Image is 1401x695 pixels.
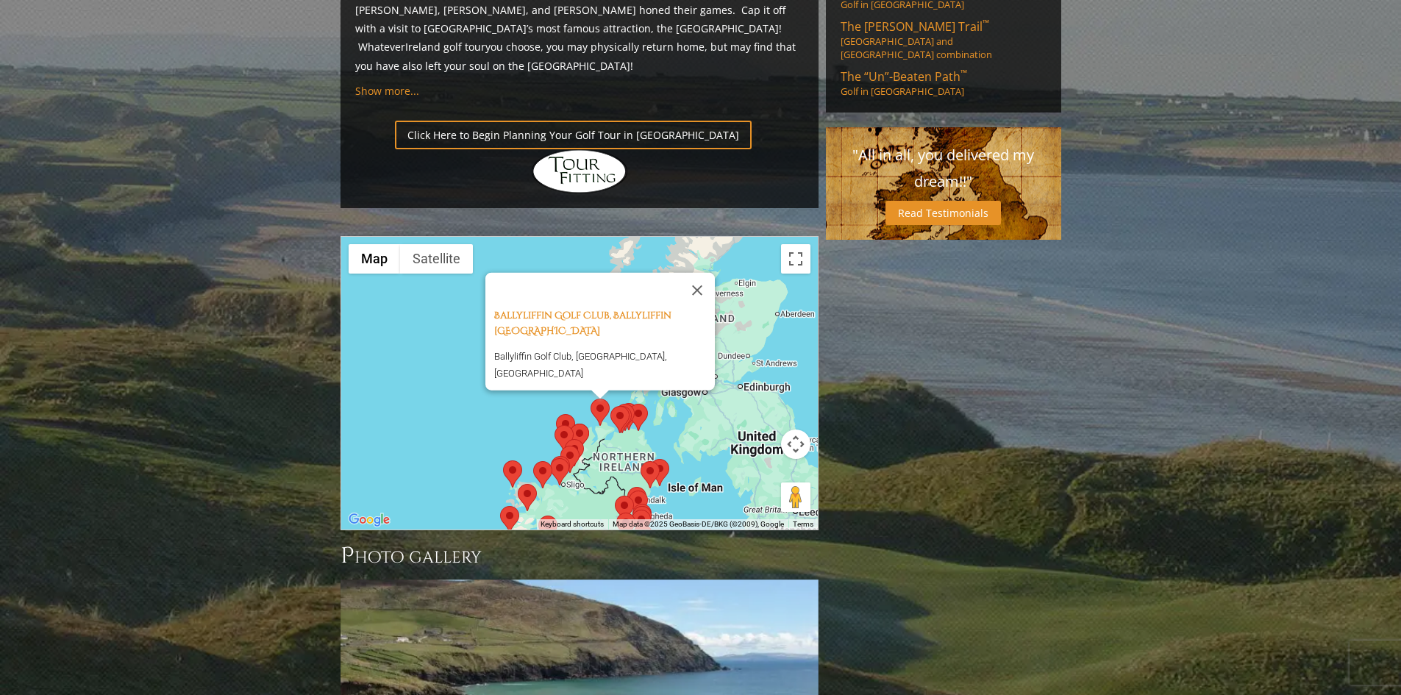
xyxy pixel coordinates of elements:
button: Drag Pegman onto the map to open Street View [781,482,810,512]
h3: Photo Gallery [341,541,819,571]
button: Map camera controls [781,430,810,459]
a: The “Un”-Beaten Path™Golf in [GEOGRAPHIC_DATA] [841,68,1047,98]
sup: ™ [960,67,967,79]
img: Hidden Links [532,149,627,193]
sup: ™ [983,17,989,29]
a: Click Here to Begin Planning Your Golf Tour in [GEOGRAPHIC_DATA] [395,121,752,149]
span: The “Un”-Beaten Path [841,68,967,85]
a: Show more... [355,84,419,98]
button: Close [680,273,715,308]
button: Toggle fullscreen view [781,244,810,274]
span: Map data ©2025 GeoBasis-DE/BKG (©2009), Google [613,520,784,528]
span: The [PERSON_NAME] Trail [841,18,989,35]
a: Read Testimonials [885,201,1001,225]
p: "All in all, you delivered my dream!!" [841,142,1047,195]
button: Show street map [349,244,400,274]
button: Keyboard shortcuts [541,519,604,530]
img: Google [345,510,393,530]
a: Ireland golf tour [405,40,485,54]
a: Ballyliffin Golf Club, Ballyliffin [GEOGRAPHIC_DATA] [494,309,671,338]
a: Terms (opens in new tab) [793,520,813,528]
button: Show satellite imagery [400,244,473,274]
a: Open this area in Google Maps (opens a new window) [345,510,393,530]
a: The [PERSON_NAME] Trail™[GEOGRAPHIC_DATA] and [GEOGRAPHIC_DATA] combination [841,18,1047,61]
p: Ballyliffin Golf Club, [GEOGRAPHIC_DATA], [GEOGRAPHIC_DATA] [494,347,715,382]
